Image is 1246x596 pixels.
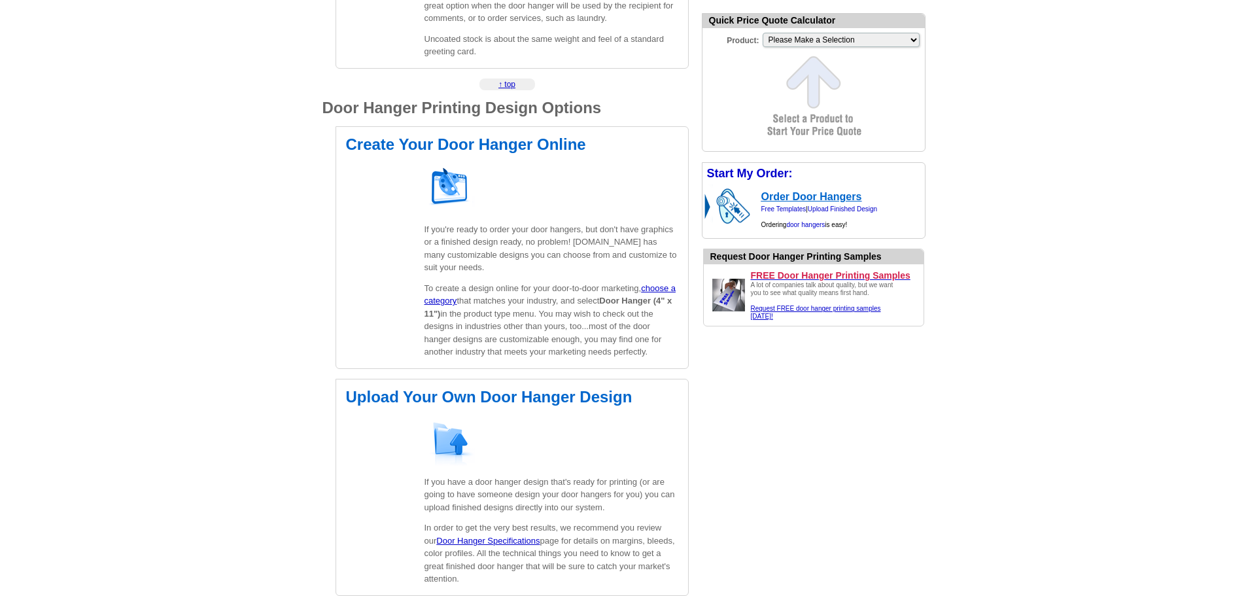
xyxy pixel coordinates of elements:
a: Free Templates [761,205,806,213]
img: create-a-door-hanger-80.png [424,163,477,215]
p: If you have a door hanger design that's ready for printing (or are going to have someone design y... [424,476,678,514]
a: ↑ top [498,80,515,89]
img: create a design for a business card and upload it for printing [424,415,477,468]
a: door hangers [786,221,825,228]
h2: Door Hanger Printing Design Options [322,100,689,116]
span: Door Hanger (4" x 11") [424,296,672,319]
div: Request Door Hanger Printing Samples [710,250,924,264]
img: background image for door hangers arrow [702,184,713,228]
img: Upload a door hanger design [709,275,748,315]
a: FREE Door Hanger Printing Samples [751,270,918,281]
p: If you're ready to order your door hangers, but don't have graphics or a finished design ready, n... [424,223,678,274]
h2: Upload Your Own Door Hanger Design [346,389,678,405]
a: choose a category [424,283,676,306]
p: In order to get the very best results, we recommend you review our page for details on margins, b... [424,521,678,586]
h2: Create Your Door Hanger Online [346,137,678,152]
a: Order Door Hangers [761,191,862,202]
a: Upload Finished Design [808,205,877,213]
a: Request FREE door hanger printing samples [DATE]! [751,305,881,320]
label: Product: [702,31,761,46]
p: Uncoated stock is about the same weight and feel of a standard greeting card. [424,33,678,58]
img: door hanger swinging on a residential doorknob [713,184,759,228]
span: | Ordering is easy! [761,205,878,228]
div: Quick Price Quote Calculator [702,14,925,28]
p: To create a design online for your door-to-door marketing, that matches your industry, and select... [424,282,678,359]
div: A lot of companies talk about quality, but we want you to see what quality means first hand. [751,281,901,321]
a: Door Hanger Specifications [436,536,540,546]
div: Start My Order: [702,163,925,184]
iframe: LiveChat chat widget [984,292,1246,596]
